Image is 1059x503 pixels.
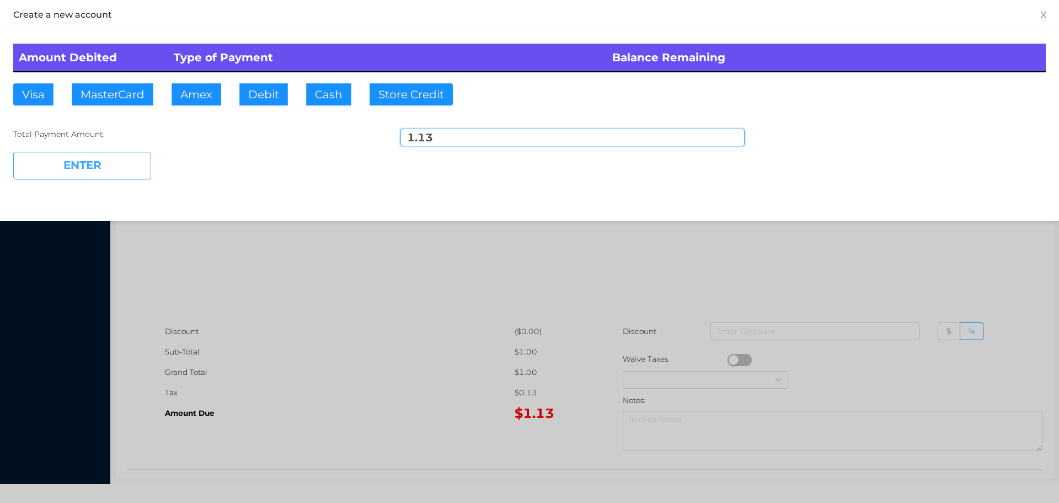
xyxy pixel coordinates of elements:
div: Total Payment Amount: [13,129,357,140]
th: Amount Debited [13,44,168,72]
button: Store Credit [370,83,453,105]
button: ENTER [13,152,151,179]
button: Debit [239,83,288,105]
button: Cash [306,83,351,105]
i: icon: close [1039,10,1048,19]
button: Visa [13,83,54,105]
th: Balance Remaining [607,44,1046,72]
th: Type of Payment [168,44,607,72]
button: MasterCard [72,83,153,105]
div: Create a new account [13,9,1046,21]
button: Amex [172,83,221,105]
